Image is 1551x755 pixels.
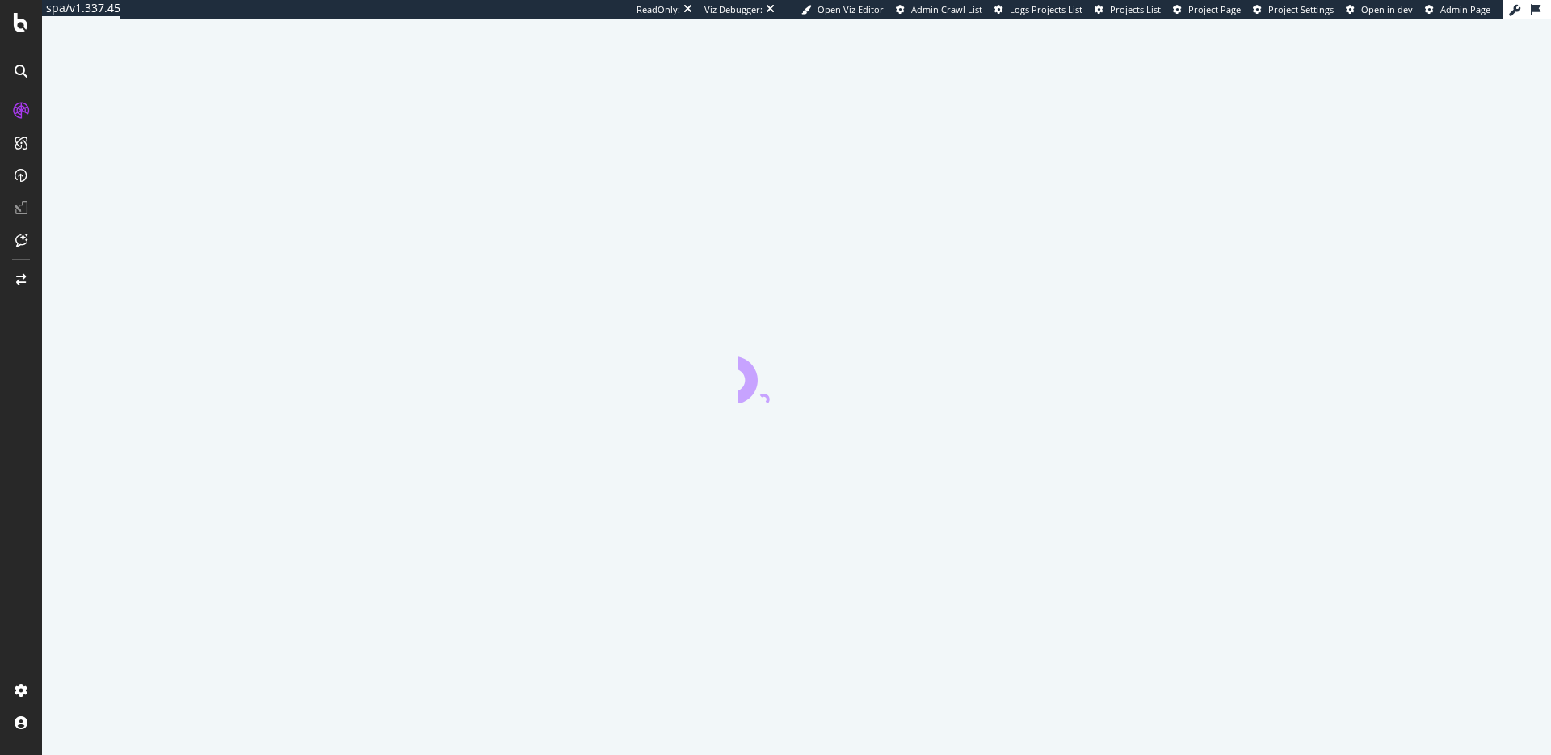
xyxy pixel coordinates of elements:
a: Admin Crawl List [896,3,982,16]
span: Projects List [1110,3,1161,15]
a: Project Settings [1253,3,1334,16]
a: Project Page [1173,3,1241,16]
a: Admin Page [1425,3,1490,16]
span: Project Page [1188,3,1241,15]
span: Logs Projects List [1010,3,1082,15]
span: Project Settings [1268,3,1334,15]
div: animation [738,345,855,403]
span: Open in dev [1361,3,1413,15]
a: Logs Projects List [994,3,1082,16]
span: Open Viz Editor [818,3,884,15]
div: Viz Debugger: [704,3,763,16]
span: Admin Page [1440,3,1490,15]
a: Projects List [1095,3,1161,16]
a: Open Viz Editor [801,3,884,16]
span: Admin Crawl List [911,3,982,15]
div: ReadOnly: [637,3,680,16]
a: Open in dev [1346,3,1413,16]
